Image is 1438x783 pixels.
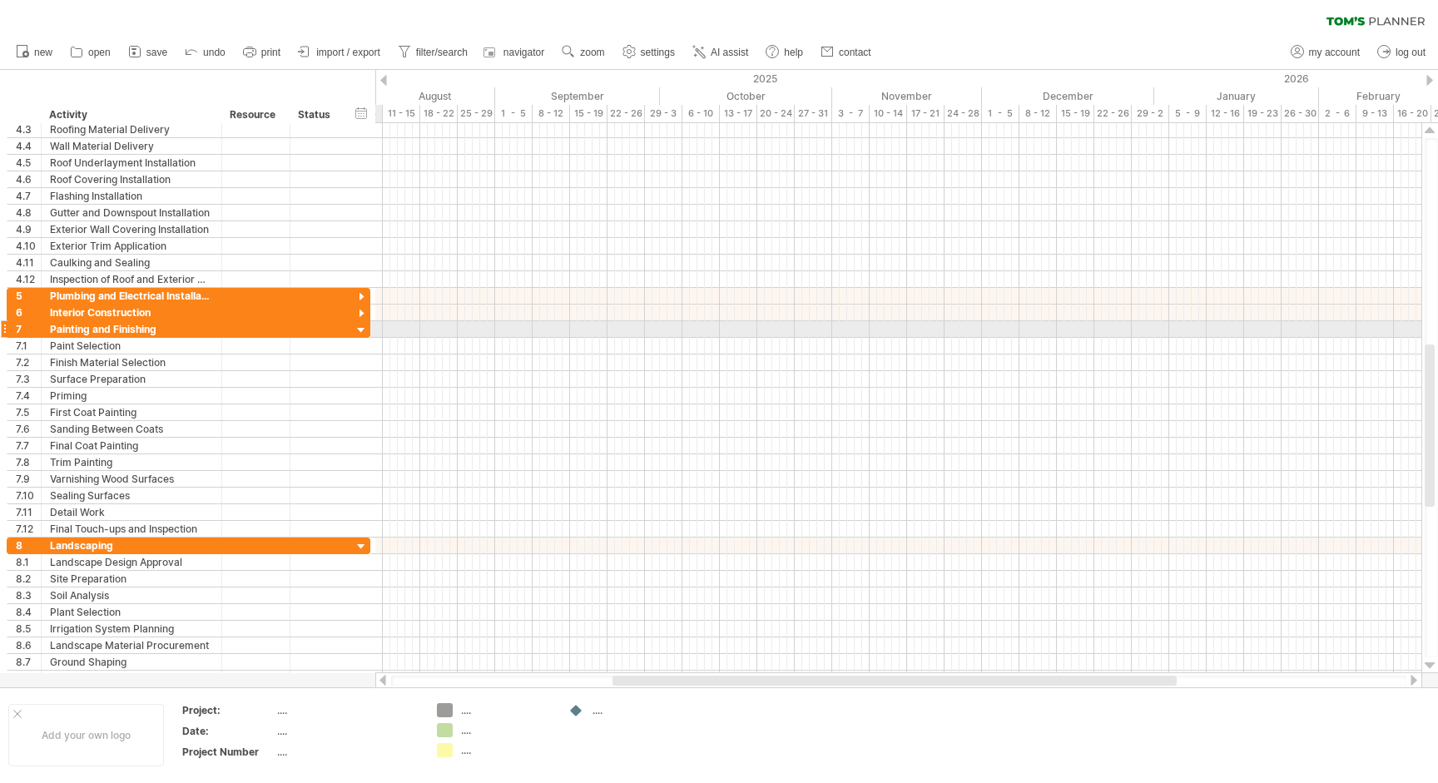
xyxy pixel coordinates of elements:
[1287,42,1365,63] a: my account
[50,188,213,204] div: Flashing Installation
[495,105,533,122] div: 1 - 5
[50,621,213,637] div: Irrigation System Planning
[711,47,748,58] span: AI assist
[124,42,172,63] a: save
[757,105,795,122] div: 20 - 24
[261,47,280,58] span: print
[50,654,213,670] div: Ground Shaping
[1373,42,1431,63] a: log out
[50,637,213,653] div: Landscape Material Procurement
[1244,105,1282,122] div: 19 - 23
[298,107,335,123] div: Status
[1019,105,1057,122] div: 8 - 12
[50,504,213,520] div: Detail Work
[50,421,213,437] div: Sanding Between Coats
[16,288,41,304] div: 5
[230,107,280,123] div: Resource
[982,87,1154,105] div: December 2025
[50,171,213,187] div: Roof Covering Installation
[945,105,982,122] div: 24 - 28
[16,587,41,603] div: 8.3
[182,724,274,738] div: Date:
[1396,47,1426,58] span: log out
[495,87,660,105] div: September 2025
[982,105,1019,122] div: 1 - 5
[383,105,420,122] div: 11 - 15
[239,42,285,63] a: print
[16,255,41,270] div: 4.11
[16,421,41,437] div: 7.6
[16,155,41,171] div: 4.5
[16,504,41,520] div: 7.11
[50,138,213,154] div: Wall Material Delivery
[832,105,870,122] div: 3 - 7
[16,571,41,587] div: 8.2
[618,42,680,63] a: settings
[461,723,552,737] div: ....
[50,371,213,387] div: Surface Preparation
[1169,105,1207,122] div: 5 - 9
[1319,105,1356,122] div: 2 - 6
[50,221,213,237] div: Exterior Wall Covering Installation
[49,107,212,123] div: Activity
[761,42,808,63] a: help
[16,171,41,187] div: 4.6
[1309,47,1360,58] span: my account
[146,47,167,58] span: save
[16,221,41,237] div: 4.9
[16,305,41,320] div: 6
[870,105,907,122] div: 10 - 14
[316,47,380,58] span: import / export
[50,554,213,570] div: Landscape Design Approval
[181,42,231,63] a: undo
[34,47,52,58] span: new
[1356,105,1394,122] div: 9 - 13
[503,47,544,58] span: navigator
[16,521,41,537] div: 7.12
[16,388,41,404] div: 7.4
[607,105,645,122] div: 22 - 26
[16,538,41,553] div: 8
[277,724,417,738] div: ....
[277,703,417,717] div: ....
[50,321,213,337] div: Painting and Finishing
[50,521,213,537] div: Final Touch-ups and Inspection
[50,404,213,420] div: First Coat Painting
[645,105,682,122] div: 29 - 3
[558,42,609,63] a: zoom
[16,621,41,637] div: 8.5
[50,238,213,254] div: Exterior Trim Application
[50,354,213,370] div: Finish Material Selection
[1154,87,1319,105] div: January 2026
[16,371,41,387] div: 7.3
[50,587,213,603] div: Soil Analysis
[16,454,41,470] div: 7.8
[1394,105,1431,122] div: 16 - 20
[16,321,41,337] div: 7
[182,745,274,759] div: Project Number
[461,703,552,717] div: ....
[50,538,213,553] div: Landscaping
[416,47,468,58] span: filter/search
[720,105,757,122] div: 13 - 17
[1132,105,1169,122] div: 29 - 2
[50,205,213,221] div: Gutter and Downspout Installation
[1057,105,1094,122] div: 15 - 19
[1094,105,1132,122] div: 22 - 26
[50,571,213,587] div: Site Preparation
[580,47,604,58] span: zoom
[16,138,41,154] div: 4.4
[50,454,213,470] div: Trim Painting
[50,471,213,487] div: Varnishing Wood Surfaces
[16,438,41,453] div: 7.7
[338,87,495,105] div: August 2025
[533,105,570,122] div: 8 - 12
[832,87,982,105] div: November 2025
[50,338,213,354] div: Paint Selection
[1207,105,1244,122] div: 12 - 16
[88,47,111,58] span: open
[182,703,274,717] div: Project:
[16,488,41,503] div: 7.10
[907,105,945,122] div: 17 - 21
[50,671,213,686] div: Plant Installation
